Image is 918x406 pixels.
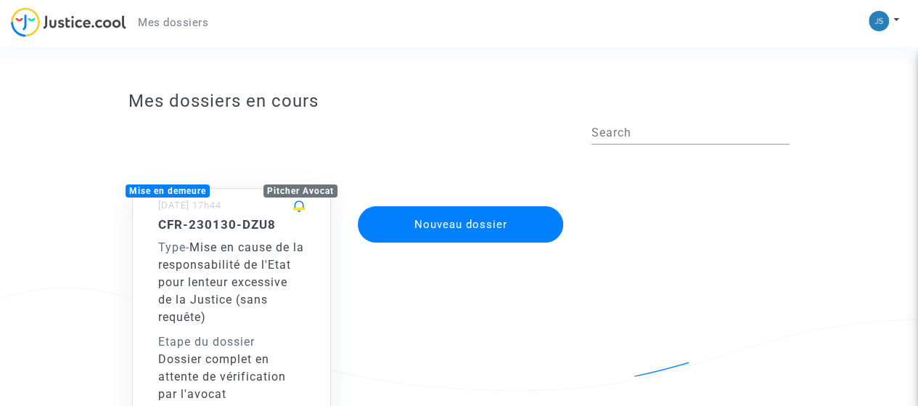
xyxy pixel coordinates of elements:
[158,200,221,211] small: [DATE] 17h44
[158,240,186,254] span: Type
[158,240,189,254] span: -
[869,11,889,31] img: bc439e3a7e97b8d3f862a64b9d05b87b
[356,197,565,211] a: Nouveau dossier
[126,184,210,198] div: Mise en demeure
[158,351,305,403] div: Dossier complet en attente de vérification par l'avocat
[158,217,305,232] h5: CFR-230130-DZU8
[128,91,790,112] h3: Mes dossiers en cours
[11,7,126,37] img: jc-logo.svg
[138,16,208,29] span: Mes dossiers
[158,240,304,324] span: Mise en cause de la responsabilité de l'Etat pour lenteur excessive de la Justice (sans requête)
[263,184,337,198] div: Pitcher Avocat
[358,206,564,243] button: Nouveau dossier
[126,12,220,33] a: Mes dossiers
[158,333,305,351] div: Etape du dossier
